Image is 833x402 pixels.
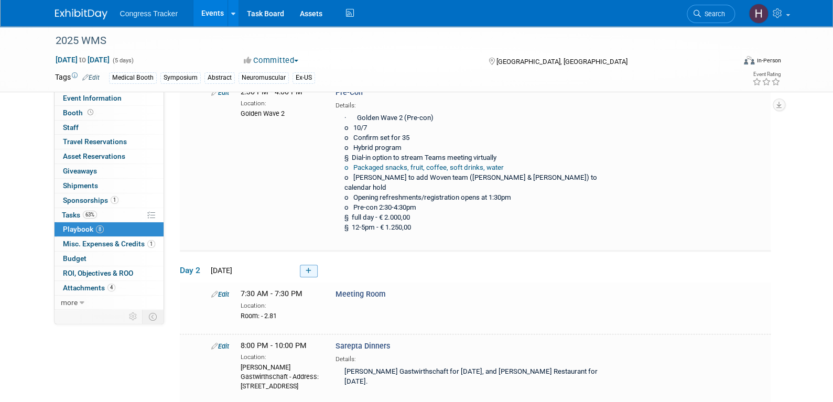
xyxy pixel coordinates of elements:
div: Golden Wave 2 [241,108,320,118]
span: Meeting Room [336,290,386,299]
a: ROI, Objectives & ROO [55,266,164,280]
div: Event Rating [752,72,780,77]
td: Tags [55,72,100,84]
div: Ex-US [293,72,315,83]
span: 4 [107,284,115,291]
span: (5 days) [112,57,134,64]
span: 7:30 AM - 7:30 PM [241,289,302,298]
span: 8 [96,225,104,233]
a: Search [687,5,735,23]
span: Booth [63,108,95,117]
div: Location: [241,300,320,310]
span: Congress Tracker [120,9,178,18]
div: Details: [336,352,605,364]
div: Location: [241,351,320,362]
a: Edit [82,74,100,81]
div: Location: [241,97,320,108]
span: ROI, Objectives & ROO [63,269,133,277]
span: [DATE] [DATE] [55,55,110,64]
td: Toggle Event Tabs [142,310,164,323]
span: [GEOGRAPHIC_DATA], [GEOGRAPHIC_DATA] [496,58,628,66]
span: more [61,298,78,307]
span: Shipments [63,181,98,190]
span: Travel Reservations [63,137,127,146]
div: Details: [336,98,605,110]
div: Medical Booth [109,72,157,83]
a: Budget [55,252,164,266]
button: Committed [240,55,302,66]
span: Booth not reserved yet [85,108,95,116]
div: · Golden Wave 2 (Pre-con) o 10/7 o Confirm set for 35 o Hybrid program § Dial-in option to stream... [336,110,605,237]
a: o Packaged snacks, fruit, coffee, soft drinks, water [344,164,504,171]
a: Travel Reservations [55,135,164,149]
span: Misc. Expenses & Credits [63,240,155,248]
span: 2:30 PM - 4:00 PM [241,88,302,96]
div: Symposium [160,72,201,83]
span: Giveaways [63,167,97,175]
a: Shipments [55,179,164,193]
a: Tasks63% [55,208,164,222]
a: Staff [55,121,164,135]
span: 8:00 PM - 10:00 PM [241,341,307,350]
a: Edit [211,89,229,96]
a: Event Information [55,91,164,105]
a: Playbook8 [55,222,164,236]
span: Search [701,10,725,18]
span: 63% [83,211,97,219]
a: Attachments4 [55,281,164,295]
td: Personalize Event Tab Strip [124,310,143,323]
a: Giveaways [55,164,164,178]
span: Staff [63,123,79,132]
div: In-Person [756,57,781,64]
span: Sponsorships [63,196,118,204]
div: [PERSON_NAME] Gastwirthschaft for [DATE], and [PERSON_NAME] Restaurant for [DATE]. [336,364,605,391]
div: Event Format [673,55,781,70]
a: Edit [211,342,229,350]
a: Edit [211,290,229,298]
a: more [55,296,164,310]
a: Sponsorships1 [55,193,164,208]
div: Room: - 2.81 [241,310,320,321]
span: Attachments [63,284,115,292]
span: Tasks [62,211,97,219]
span: Budget [63,254,86,263]
a: Booth [55,106,164,120]
span: to [78,56,88,64]
div: Neuromuscular [239,72,289,83]
div: 2025 WMS [52,31,719,50]
span: Playbook [63,225,104,233]
span: Day 2 [180,265,206,276]
span: Pre-Con [336,88,363,97]
img: Format-Inperson.png [744,56,754,64]
span: 1 [147,240,155,248]
img: Heather Jones [749,4,769,24]
span: 1 [111,196,118,204]
div: Abstract [204,72,235,83]
a: Misc. Expenses & Credits1 [55,237,164,251]
span: Sarepta Dinners [336,342,390,351]
span: Asset Reservations [63,152,125,160]
a: Asset Reservations [55,149,164,164]
span: [DATE] [208,266,232,275]
img: ExhibitDay [55,9,107,19]
div: [PERSON_NAME] Gastwirthschaft - Address: [STREET_ADDRESS] [241,362,320,391]
span: Event Information [63,94,122,102]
